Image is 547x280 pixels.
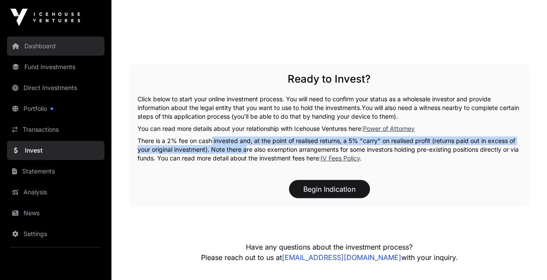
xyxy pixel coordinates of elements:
[503,238,547,280] iframe: Chat Widget
[7,224,104,243] a: Settings
[179,242,480,263] p: Have any questions about the investment process? Please reach out to us at with your inquiry.
[138,137,521,163] p: There is a 2% fee on cash invested and, at the point of realised returns, a 5% "carry" on realise...
[7,120,104,139] a: Transactions
[7,37,104,56] a: Dashboard
[363,125,415,132] a: Power of Attorney
[138,95,521,121] p: Click below to start your online investment process. You will need to confirm your status as a wh...
[7,162,104,181] a: Statements
[138,124,521,133] p: You can read more details about your relationship with Icehouse Ventures here:
[289,180,370,198] button: Begin Indication
[7,57,104,77] a: Fund Investments
[7,203,104,223] a: News
[282,253,401,262] a: [EMAIL_ADDRESS][DOMAIN_NAME]
[321,154,360,162] a: IV Fees Policy
[7,141,104,160] a: Invest
[7,183,104,202] a: Analysis
[7,99,104,118] a: Portfolio
[138,72,521,86] h2: Ready to Invest?
[10,9,80,26] img: Icehouse Ventures Logo
[138,104,519,120] span: You will also need a witness nearby to complete certain steps of this application process (you'll...
[7,78,104,97] a: Direct Investments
